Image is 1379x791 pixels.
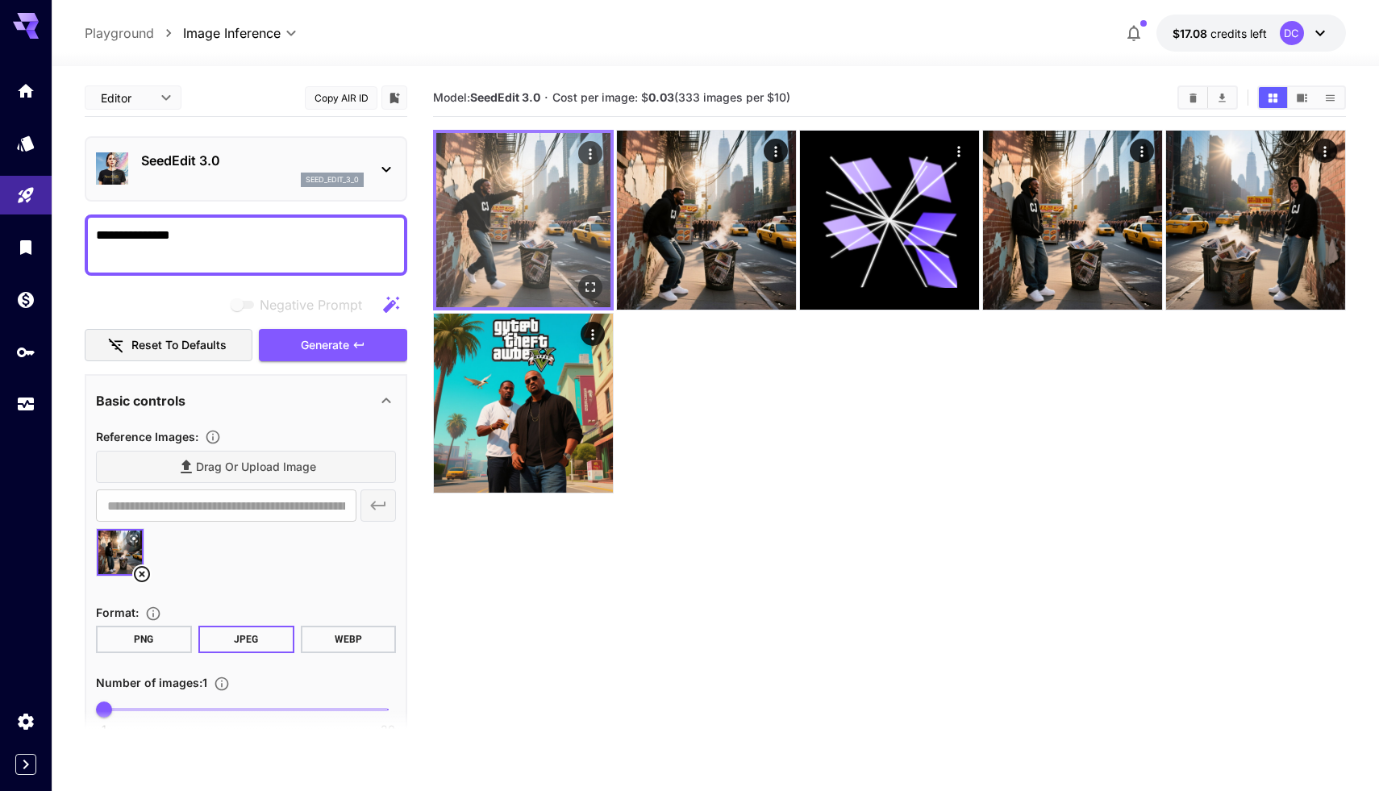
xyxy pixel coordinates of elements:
[96,606,139,619] span: Format :
[1179,87,1207,108] button: Clear Images
[301,335,349,356] span: Generate
[96,391,185,410] p: Basic controls
[544,88,548,107] p: ·
[141,151,364,170] p: SeedEdit 3.0
[96,676,207,689] span: Number of images : 1
[260,295,362,314] span: Negative Prompt
[947,139,971,163] div: Actions
[1156,15,1346,52] button: $17.08321DC
[1259,87,1287,108] button: Show images in grid view
[1173,25,1267,42] div: $17.08321
[16,81,35,101] div: Home
[16,711,35,731] div: Settings
[1280,21,1304,45] div: DC
[470,90,540,104] b: SeedEdit 3.0
[1130,139,1154,163] div: Actions
[648,90,674,104] b: 0.03
[433,90,540,104] span: Model:
[1208,87,1236,108] button: Download All
[1166,131,1345,310] img: 9k=
[227,294,375,314] span: Negative prompts are not compatible with the selected model.
[578,275,602,299] div: Open in fullscreen
[198,429,227,445] button: Upload a reference image to guide the result. This is needed for Image-to-Image or Inpainting. Su...
[96,430,198,443] span: Reference Images :
[1313,139,1337,163] div: Actions
[101,90,151,106] span: Editor
[1316,87,1344,108] button: Show images in list view
[16,133,35,153] div: Models
[139,606,168,622] button: Choose the file format for the output image.
[1173,27,1210,40] span: $17.08
[436,133,610,307] img: 9k=
[16,237,35,257] div: Library
[183,23,281,43] span: Image Inference
[581,322,605,346] div: Actions
[578,141,602,165] div: Actions
[85,23,154,43] a: Playground
[301,626,397,653] button: WEBP
[1257,85,1346,110] div: Show images in grid viewShow images in video viewShow images in list view
[96,144,396,194] div: SeedEdit 3.0seed_edit_3_0
[1177,85,1238,110] div: Clear ImagesDownload All
[85,23,183,43] nav: breadcrumb
[1288,87,1316,108] button: Show images in video view
[96,626,192,653] button: PNG
[85,329,252,362] button: Reset to defaults
[207,676,236,692] button: Specify how many images to generate in a single request. Each image generation will be charged se...
[16,185,35,206] div: Playground
[15,754,36,775] button: Expand sidebar
[983,131,1162,310] img: 9k=
[1210,27,1267,40] span: credits left
[764,139,788,163] div: Actions
[16,289,35,310] div: Wallet
[96,381,396,420] div: Basic controls
[305,86,377,110] button: Copy AIR ID
[16,394,35,414] div: Usage
[259,329,407,362] button: Generate
[198,626,294,653] button: JPEG
[16,342,35,362] div: API Keys
[306,174,359,185] p: seed_edit_3_0
[434,314,613,493] img: 9k=
[617,131,796,310] img: 2Q==
[387,88,402,107] button: Add to library
[552,90,790,104] span: Cost per image: $ (333 images per $10)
